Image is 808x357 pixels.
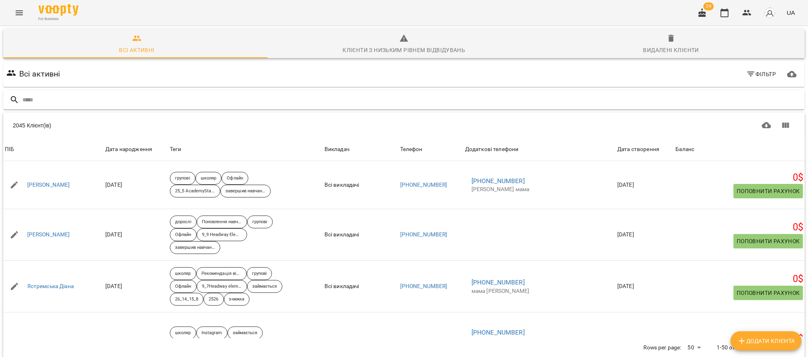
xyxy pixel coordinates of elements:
div: Теги [170,145,321,154]
div: Викладач [324,145,349,154]
p: Instagram [201,330,222,337]
div: Дата народження [105,145,152,154]
p: завершив навчання [175,244,215,251]
div: Sort [465,145,519,154]
td: Всі викладачі [323,209,399,261]
p: групові [252,219,268,226]
div: Телефон [400,145,423,154]
span: Телефон [400,145,462,154]
span: Поповнити рахунок [737,186,800,196]
img: Voopty Logo [38,4,79,16]
div: школяр [170,267,196,280]
div: Дата створення [617,145,659,154]
div: Table Toolbar [3,113,805,138]
td: [DATE] [104,161,168,209]
td: [DATE] [616,161,674,209]
div: Sort [324,145,349,154]
p: Rows per page: [644,344,681,352]
span: Баланс [676,145,803,154]
p: займається [233,330,258,337]
button: Фільтр [743,67,780,81]
div: Sort [676,145,695,154]
div: дорослі [170,216,197,228]
div: завершив навчання [170,241,220,254]
div: групові [247,216,273,228]
span: Фільтр [746,69,776,79]
h5: 0 $ [676,333,803,345]
img: avatar_s.png [764,7,776,18]
p: школяр [201,175,217,182]
span: Поповнити рахунок [737,236,800,246]
p: групові [175,175,190,182]
p: 9_7Headway elementary Past S [202,283,242,290]
span: Додаткові телефони [465,145,614,154]
p: 1-50 of 2045 [717,344,749,352]
td: [DATE] [104,261,168,313]
div: 25_5 AcademyStars1 Action cancan't [170,185,220,198]
p: 9_9 Headway Elementary comparativessuperlatives [202,232,242,238]
a: [PHONE_NUMBER] [400,182,447,188]
div: 2045 Клієнт(ів) [13,121,404,129]
td: [DATE] [104,209,168,261]
button: UA [784,5,798,20]
div: ПІБ [5,145,14,154]
span: 24 [703,2,714,10]
h5: 0 $ [676,273,803,285]
a: [PHONE_NUMBER] [472,329,525,336]
span: Дата створення [617,145,672,154]
button: Показати колонки [776,116,795,135]
p: Рекомендація від друзів знайомих тощо [201,270,242,277]
td: Всі викладачі [323,261,399,313]
p: мама [PERSON_NAME] [472,337,608,345]
div: 2526 [204,293,224,306]
a: [PHONE_NUMBER] [400,231,447,238]
div: Баланс [676,145,695,154]
div: Всі активні [119,45,154,55]
div: групові [170,172,195,185]
div: Sort [105,145,152,154]
div: завершив навчання [220,185,271,198]
button: Поповнити рахунок [733,184,803,198]
p: займається [252,283,277,290]
p: мама [PERSON_NAME] [472,287,608,295]
div: знижка [224,293,250,306]
div: Рекомендація від друзів знайомих тощо [196,267,247,280]
div: Sort [400,145,423,154]
div: Офлайн [170,228,197,241]
a: [PERSON_NAME] [27,181,70,189]
p: дорослі [175,219,191,226]
div: 50 [685,342,704,353]
button: Поповнити рахунок [733,286,803,300]
div: 9_9 Headway Elementary comparativessuperlatives [197,228,247,241]
p: [PERSON_NAME] мама [472,186,608,194]
div: 9_7Headway elementary Past S [197,280,247,293]
a: [PHONE_NUMBER] [472,278,525,286]
a: [PHONE_NUMBER] [472,177,525,185]
span: Дата народження [105,145,167,154]
p: групові [252,270,267,277]
button: Поповнити рахунок [733,234,803,248]
span: ПІБ [5,145,102,154]
div: Sort [5,145,14,154]
p: Офлайн [227,175,243,182]
div: 26_14_15_8 [170,293,204,306]
p: школяр [175,330,191,337]
td: Всі викладачі [323,161,399,209]
p: знижка [229,296,245,303]
div: займається [228,327,263,339]
span: Додати клієнта [737,336,795,346]
h5: 0 $ [676,171,803,184]
div: Поновлення навчання [197,216,247,228]
p: Офлайн [175,232,191,238]
div: школяр [170,327,196,339]
p: Поновлення навчання [202,219,242,226]
button: Завантажити CSV [757,116,776,135]
div: Додаткові телефони [465,145,519,154]
button: Додати клієнта [731,331,802,351]
div: Офлайн [170,280,197,293]
a: [PHONE_NUMBER] [400,283,447,289]
a: [PERSON_NAME] [27,231,70,239]
div: групові [247,267,272,280]
div: Видалені клієнти [643,45,699,55]
div: Офлайн [222,172,248,185]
